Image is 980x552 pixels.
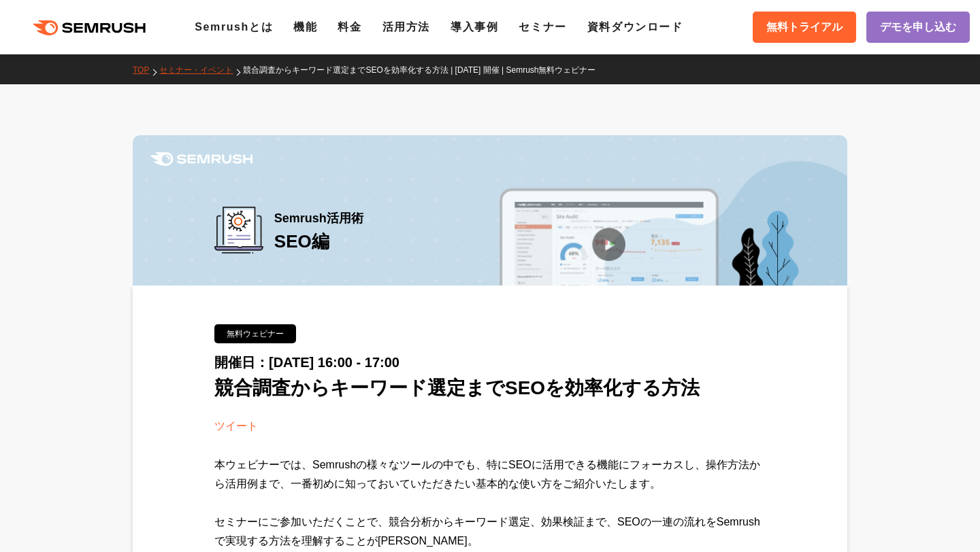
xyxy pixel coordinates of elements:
a: ツイート [214,420,258,432]
span: SEO編 [274,231,329,252]
a: 資料ダウンロード [587,21,683,33]
span: デモを申し込む [880,18,956,36]
span: Semrush活用術 [274,207,363,230]
a: 機能 [293,21,317,33]
a: 料金 [338,21,361,33]
a: Semrushとは [195,21,273,33]
a: デモを申し込む [866,12,970,43]
a: セミナー [519,21,566,33]
a: 活用方法 [382,21,430,33]
img: Semrush [150,152,252,166]
a: セミナー・イベント [159,65,243,75]
a: 無料トライアル [753,12,856,43]
span: 無料トライアル [766,18,843,36]
a: TOP [133,65,159,75]
a: 競合調査からキーワード選定までSEOを効率化する方法 | [DATE] 開催 | Semrush無料ウェビナー [243,65,606,75]
span: 競合調査からキーワード選定までSEOを効率化する方法 [214,377,700,398]
span: 開催日：[DATE] 16:00 - 17:00 [214,355,399,370]
div: 無料ウェビナー [214,324,296,343]
a: 導入事例 [451,21,498,33]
